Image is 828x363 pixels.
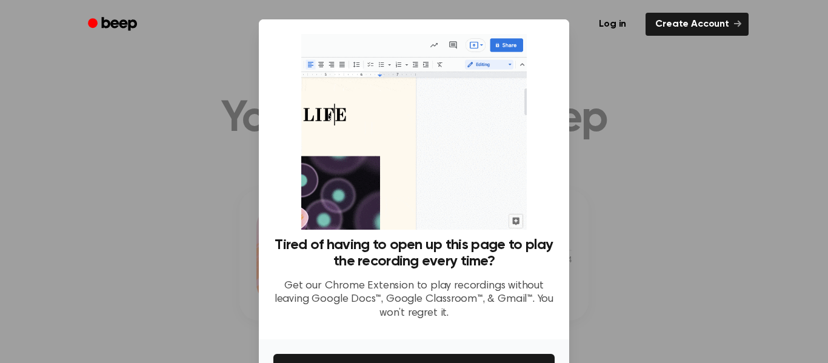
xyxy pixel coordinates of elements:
[273,237,555,270] h3: Tired of having to open up this page to play the recording every time?
[79,13,148,36] a: Beep
[301,34,526,230] img: Beep extension in action
[273,279,555,321] p: Get our Chrome Extension to play recordings without leaving Google Docs™, Google Classroom™, & Gm...
[646,13,749,36] a: Create Account
[587,10,638,38] a: Log in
